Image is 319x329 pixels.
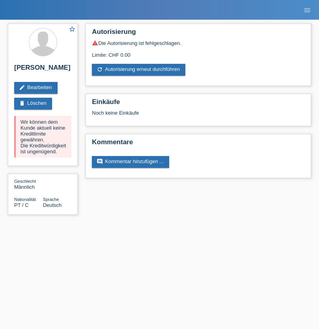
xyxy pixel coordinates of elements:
h2: [PERSON_NAME] [14,64,71,76]
i: warning [92,40,98,46]
div: Männlich [14,178,43,190]
h2: Autorisierung [92,28,305,40]
i: refresh [97,66,103,72]
i: menu [303,6,311,14]
i: star_border [69,26,76,33]
a: editBearbeiten [14,82,58,94]
h2: Einkäufe [92,98,305,110]
a: commentKommentar hinzufügen ... [92,156,169,168]
span: Sprache [43,197,59,202]
span: Portugal / C / 07.12.2002 [14,202,29,208]
div: Die Autorisierung ist fehlgeschlagen. [92,40,305,46]
span: Nationalität [14,197,36,202]
div: Noch keine Einkäufe [92,110,305,122]
a: deleteLöschen [14,98,52,110]
div: Wir können dem Kunde aktuell keine Kreditlimite gewähren. Die Kreditwürdigkeit ist ungenügend. [14,116,71,158]
a: star_border [69,26,76,34]
i: comment [97,158,103,165]
i: delete [19,100,25,106]
a: refreshAutorisierung erneut durchführen [92,64,185,76]
span: Deutsch [43,202,62,208]
div: Limite: CHF 0.00 [92,46,305,58]
a: menu [299,7,315,12]
h2: Kommentare [92,138,305,150]
span: Geschlecht [14,179,36,184]
i: edit [19,84,25,91]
